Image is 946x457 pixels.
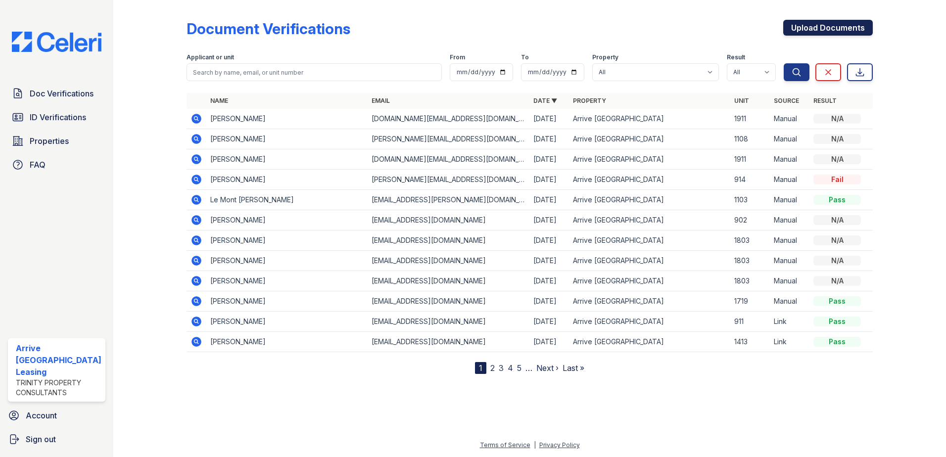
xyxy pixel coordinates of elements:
[813,296,861,306] div: Pass
[529,271,569,291] td: [DATE]
[569,332,731,352] td: Arrive [GEOGRAPHIC_DATA]
[770,332,809,352] td: Link
[529,109,569,129] td: [DATE]
[569,170,731,190] td: Arrive [GEOGRAPHIC_DATA]
[187,63,442,81] input: Search by name, email, or unit number
[770,230,809,251] td: Manual
[770,271,809,291] td: Manual
[573,97,606,104] a: Property
[569,230,731,251] td: Arrive [GEOGRAPHIC_DATA]
[206,149,368,170] td: [PERSON_NAME]
[813,276,861,286] div: N/A
[16,342,101,378] div: Arrive [GEOGRAPHIC_DATA] Leasing
[563,363,584,373] a: Last »
[368,149,529,170] td: [DOMAIN_NAME][EMAIL_ADDRESS][DOMAIN_NAME]
[730,251,770,271] td: 1803
[368,332,529,352] td: [EMAIL_ADDRESS][DOMAIN_NAME]
[30,135,69,147] span: Properties
[529,210,569,230] td: [DATE]
[4,32,109,52] img: CE_Logo_Blue-a8612792a0a2168367f1c8372b55b34899dd931a85d93a1a3d3e32e68fde9ad4.png
[569,149,731,170] td: Arrive [GEOGRAPHIC_DATA]
[16,378,101,398] div: Trinity Property Consultants
[813,195,861,205] div: Pass
[774,97,799,104] a: Source
[813,154,861,164] div: N/A
[730,190,770,210] td: 1103
[730,312,770,332] td: 911
[770,312,809,332] td: Link
[813,317,861,326] div: Pass
[734,97,749,104] a: Unit
[368,271,529,291] td: [EMAIL_ADDRESS][DOMAIN_NAME]
[727,53,745,61] label: Result
[813,114,861,124] div: N/A
[533,97,557,104] a: Date ▼
[770,251,809,271] td: Manual
[730,149,770,170] td: 1911
[770,129,809,149] td: Manual
[517,363,521,373] a: 5
[730,230,770,251] td: 1803
[813,175,861,184] div: Fail
[730,170,770,190] td: 914
[569,312,731,332] td: Arrive [GEOGRAPHIC_DATA]
[8,107,105,127] a: ID Verifications
[536,363,559,373] a: Next ›
[30,159,46,171] span: FAQ
[529,291,569,312] td: [DATE]
[529,170,569,190] td: [DATE]
[730,271,770,291] td: 1803
[569,129,731,149] td: Arrive [GEOGRAPHIC_DATA]
[813,97,837,104] a: Result
[206,251,368,271] td: [PERSON_NAME]
[206,109,368,129] td: [PERSON_NAME]
[30,88,94,99] span: Doc Verifications
[783,20,873,36] a: Upload Documents
[730,129,770,149] td: 1108
[730,332,770,352] td: 1413
[813,215,861,225] div: N/A
[206,170,368,190] td: [PERSON_NAME]
[529,332,569,352] td: [DATE]
[206,129,368,149] td: [PERSON_NAME]
[206,190,368,210] td: Le Mont [PERSON_NAME]
[8,131,105,151] a: Properties
[770,170,809,190] td: Manual
[187,53,234,61] label: Applicant or unit
[26,410,57,421] span: Account
[480,441,530,449] a: Terms of Service
[30,111,86,123] span: ID Verifications
[508,363,513,373] a: 4
[372,97,390,104] a: Email
[813,337,861,347] div: Pass
[4,406,109,425] a: Account
[534,441,536,449] div: |
[770,190,809,210] td: Manual
[813,235,861,245] div: N/A
[206,291,368,312] td: [PERSON_NAME]
[529,251,569,271] td: [DATE]
[770,109,809,129] td: Manual
[490,363,495,373] a: 2
[770,291,809,312] td: Manual
[521,53,529,61] label: To
[206,230,368,251] td: [PERSON_NAME]
[539,441,580,449] a: Privacy Policy
[368,170,529,190] td: [PERSON_NAME][EMAIL_ADDRESS][DOMAIN_NAME]
[499,363,504,373] a: 3
[592,53,618,61] label: Property
[770,210,809,230] td: Manual
[206,332,368,352] td: [PERSON_NAME]
[368,312,529,332] td: [EMAIL_ADDRESS][DOMAIN_NAME]
[206,210,368,230] td: [PERSON_NAME]
[529,230,569,251] td: [DATE]
[4,429,109,449] a: Sign out
[368,190,529,210] td: [EMAIL_ADDRESS][PERSON_NAME][DOMAIN_NAME]
[813,134,861,144] div: N/A
[368,291,529,312] td: [EMAIL_ADDRESS][DOMAIN_NAME]
[569,109,731,129] td: Arrive [GEOGRAPHIC_DATA]
[770,149,809,170] td: Manual
[368,251,529,271] td: [EMAIL_ADDRESS][DOMAIN_NAME]
[529,312,569,332] td: [DATE]
[813,256,861,266] div: N/A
